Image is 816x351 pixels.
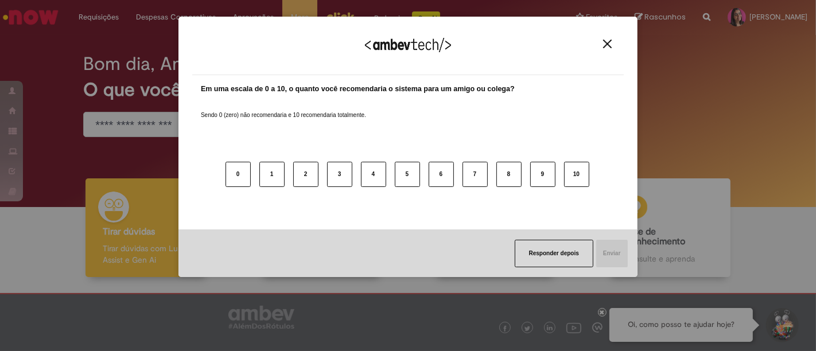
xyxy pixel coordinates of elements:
[293,162,318,187] button: 2
[395,162,420,187] button: 5
[429,162,454,187] button: 6
[226,162,251,187] button: 0
[201,97,366,119] label: Sendo 0 (zero) não recomendaria e 10 recomendaria totalmente.
[564,162,589,187] button: 10
[361,162,386,187] button: 4
[603,40,612,48] img: Close
[201,84,515,95] label: Em uma escala de 0 a 10, o quanto você recomendaria o sistema para um amigo ou colega?
[600,39,615,49] button: Close
[259,162,285,187] button: 1
[496,162,522,187] button: 8
[515,240,593,267] button: Responder depois
[327,162,352,187] button: 3
[463,162,488,187] button: 7
[365,38,451,52] img: Logo Ambevtech
[530,162,555,187] button: 9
